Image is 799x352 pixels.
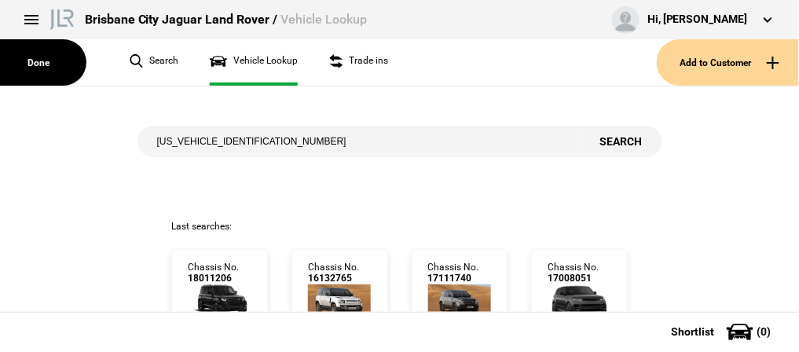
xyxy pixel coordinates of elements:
img: 16132765_ext.jpeg [308,284,372,320]
a: Trade ins [329,39,388,86]
div: Chassis No. [308,262,359,284]
img: 18011206_ext.jpeg [188,284,251,320]
span: 17111740 [428,273,479,284]
img: 17008051_ext.jpeg [548,284,611,320]
span: ( 0 ) [757,326,772,337]
button: Shortlist(0) [648,312,799,351]
div: Chassis No. [428,262,479,284]
button: Search [581,126,662,157]
span: 16132765 [308,273,359,284]
button: Add to Customer [657,39,799,86]
input: Enter vehicle chassis number or other identifier. [137,126,581,157]
img: 17111740_ext.jpeg [428,284,492,320]
a: Vehicle Lookup [210,39,298,86]
div: Hi, [PERSON_NAME] [647,12,748,27]
span: Vehicle Lookup [281,12,368,27]
div: Chassis No. [188,262,239,284]
a: Search [130,39,178,86]
span: Shortlist [672,326,715,337]
span: 18011206 [188,273,239,284]
div: Brisbane City Jaguar Land Rover / [85,11,368,28]
div: Chassis No. [548,262,599,284]
span: Last searches: [171,221,232,232]
img: landrover.png [47,6,77,30]
span: 17008051 [548,273,599,284]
